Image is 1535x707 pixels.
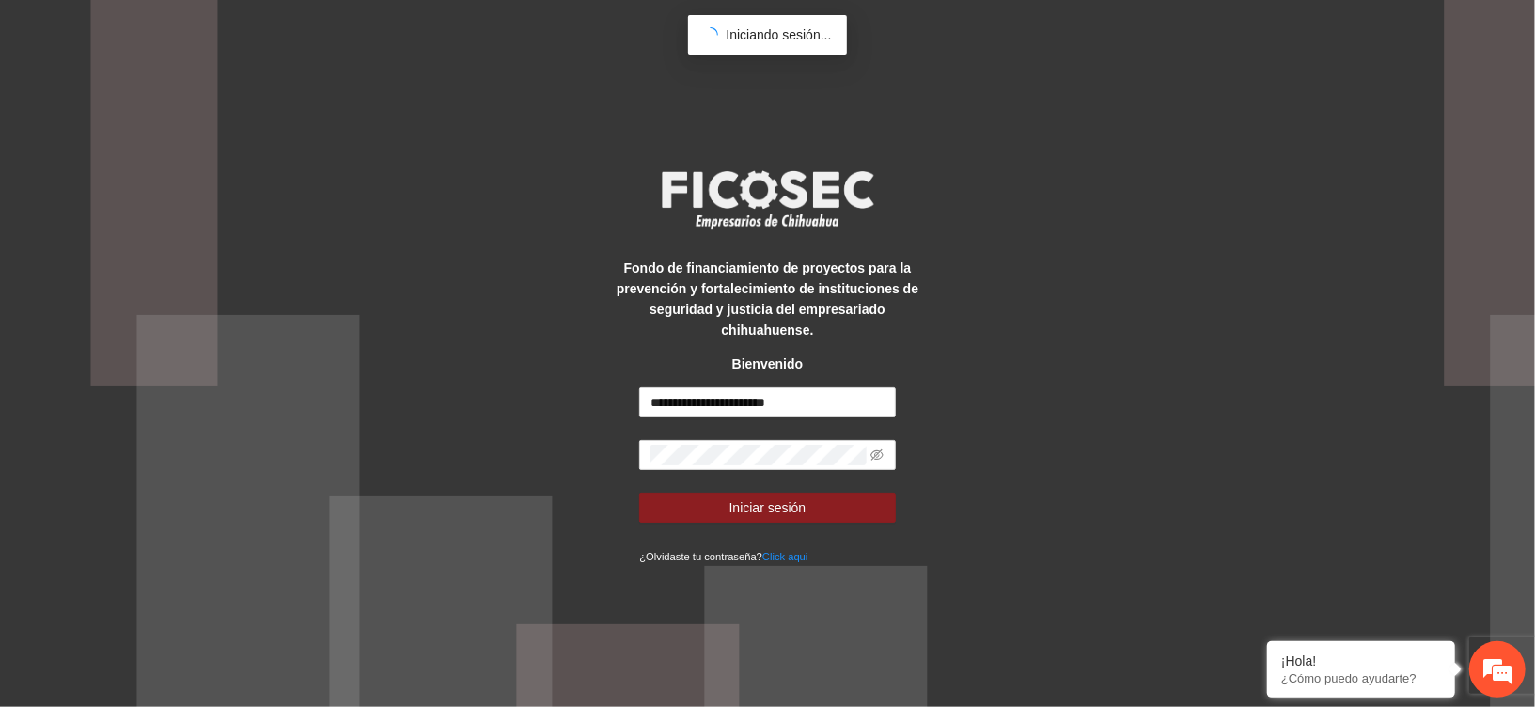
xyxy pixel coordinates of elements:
button: Iniciar sesión [639,493,895,523]
small: ¿Olvidaste tu contraseña? [639,551,807,562]
span: Iniciando sesión... [726,27,831,42]
div: ¡Hola! [1281,653,1441,668]
strong: Bienvenido [732,356,803,371]
span: loading [703,27,718,42]
strong: Fondo de financiamiento de proyectos para la prevención y fortalecimiento de instituciones de seg... [617,260,918,338]
img: logo [650,165,885,234]
a: Click aqui [762,551,808,562]
p: ¿Cómo puedo ayudarte? [1281,671,1441,685]
span: Iniciar sesión [729,497,807,518]
span: eye-invisible [870,448,884,462]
